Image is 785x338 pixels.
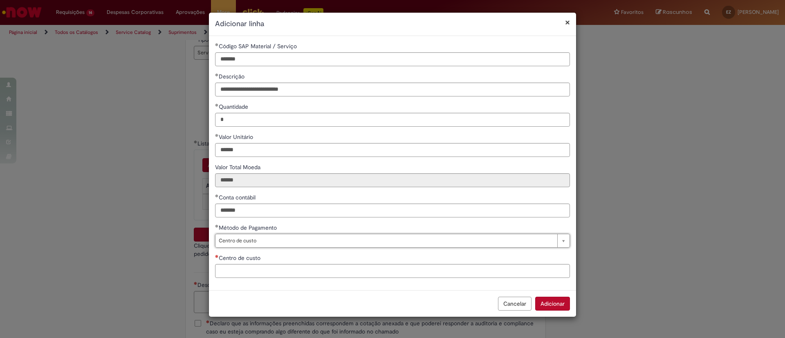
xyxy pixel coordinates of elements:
input: Código SAP Material / Serviço [215,52,570,66]
span: Obrigatório Preenchido [215,43,219,46]
h2: Adicionar linha [215,19,570,29]
input: Valor Unitário [215,143,570,157]
span: Conta contábil [219,194,257,201]
span: Código SAP Material / Serviço [219,43,298,50]
input: Descrição [215,83,570,96]
span: Centro de custo [219,234,553,247]
span: Valor Unitário [219,133,255,141]
button: Adicionar [535,297,570,311]
span: Descrição [219,73,246,80]
span: Obrigatório Preenchido [215,134,219,137]
span: Necessários [215,255,219,258]
span: Método de Pagamento [219,224,278,231]
span: Obrigatório Preenchido [215,73,219,76]
span: Quantidade [219,103,250,110]
input: Quantidade [215,113,570,127]
span: Obrigatório Preenchido [215,103,219,107]
input: Valor Total Moeda [215,173,570,187]
span: Obrigatório Preenchido [215,194,219,197]
input: Conta contábil [215,204,570,217]
input: Centro de custo [215,264,570,278]
span: Somente leitura - Valor Total Moeda [215,163,262,171]
button: Fechar modal [565,18,570,27]
span: Obrigatório Preenchido [215,224,219,228]
button: Cancelar [498,297,532,311]
span: Centro de custo [219,254,262,262]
